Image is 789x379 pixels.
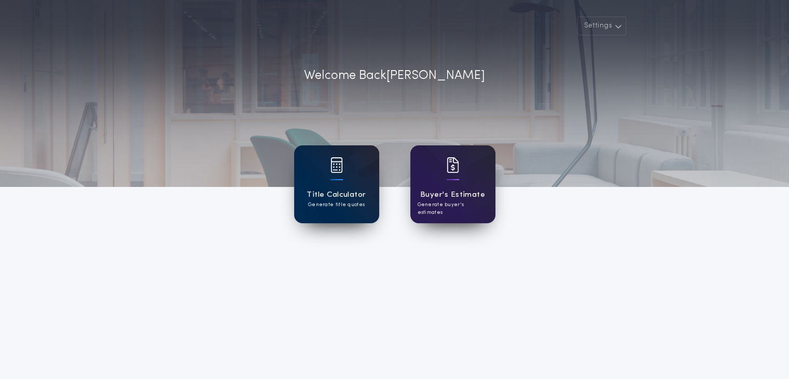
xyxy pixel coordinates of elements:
[307,189,366,201] h1: Title Calculator
[304,66,485,85] p: Welcome Back [PERSON_NAME]
[330,157,343,173] img: card icon
[577,17,626,35] button: Settings
[308,201,365,209] p: Generate title quotes
[410,145,495,223] a: card iconBuyer's EstimateGenerate buyer's estimates
[294,145,379,223] a: card iconTitle CalculatorGenerate title quotes
[420,189,485,201] h1: Buyer's Estimate
[447,157,459,173] img: card icon
[418,201,488,216] p: Generate buyer's estimates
